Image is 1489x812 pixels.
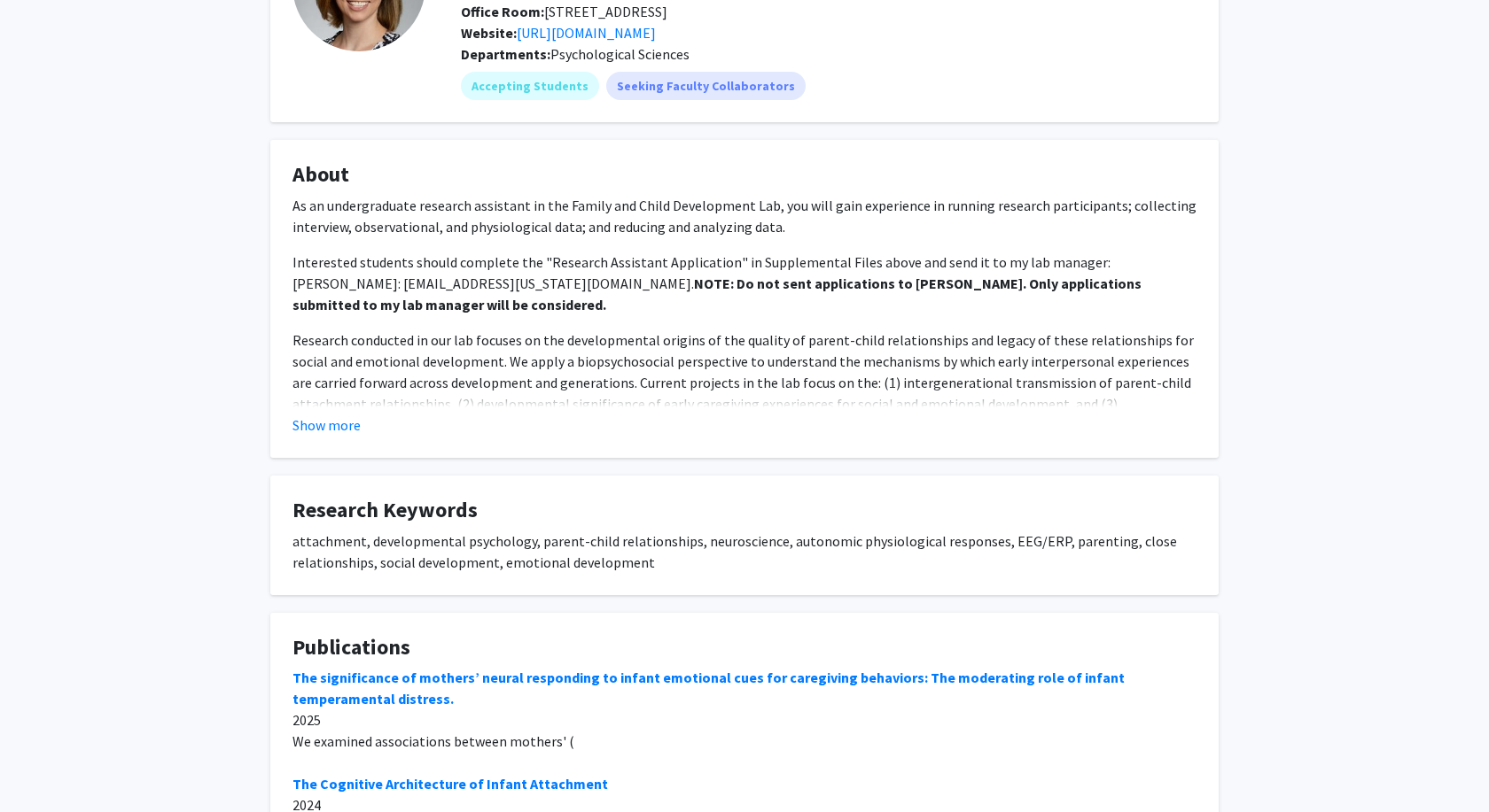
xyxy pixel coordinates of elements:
mat-chip: Accepting Students [461,72,599,100]
a: The significance of mothers’ neural responding to infant emotional cues for caregiving behaviors:... [292,669,1125,708]
h4: Publications [292,635,1197,661]
iframe: Chat [13,732,75,799]
strong: NOTE: Do not sent applications to [PERSON_NAME]. Only applications submitted to my lab manager wi... [292,275,1142,313]
mat-chip: Seeking Faculty Collaborators [606,72,806,100]
span: [STREET_ADDRESS] [461,3,667,20]
b: Office Room: [461,3,544,20]
a: The Cognitive Architecture of Infant Attachment [292,775,608,793]
h4: About [292,162,1197,188]
h4: Research Keywords [292,498,1197,523]
p: Interested students should complete the "Research Assistant Application" in Supplemental Files ab... [292,251,1197,315]
button: Show more [292,414,361,436]
div: attachment, developmental psychology, parent-child relationships, neuroscience, autonomic physiol... [292,530,1197,573]
span: Psychological Sciences [550,45,690,63]
b: Website: [461,24,517,42]
p: Research conducted in our lab focuses on the developmental origins of the quality of parent-child... [292,329,1197,478]
a: Opens in a new tab [517,24,656,42]
b: Departments: [461,45,550,63]
p: As an undergraduate research assistant in the Family and Child Development Lab, you will gain exp... [292,195,1197,237]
